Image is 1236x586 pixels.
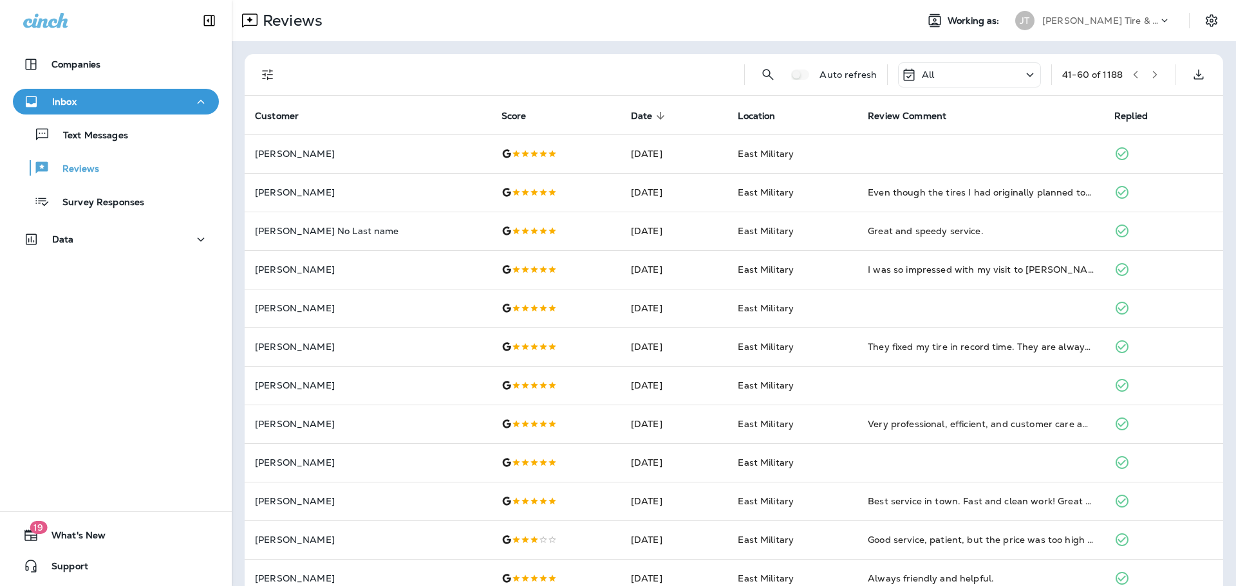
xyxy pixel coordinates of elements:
span: East Military [738,187,794,198]
td: [DATE] [621,443,728,482]
p: All [922,69,934,80]
p: Inbox [52,96,77,107]
div: Best service in town. Fast and clean work! Great bunch of mechanics, technicians, and managers. [868,495,1094,508]
td: [DATE] [621,173,728,212]
span: East Military [738,148,794,160]
p: Auto refresh [819,69,877,80]
p: [PERSON_NAME] [255,264,481,275]
button: Data [13,226,219,252]
p: Reviews [50,163,99,176]
p: [PERSON_NAME] [255,380,481,390]
p: [PERSON_NAME] [255,419,481,429]
div: They fixed my tire in record time. They are always prompt and accommodating. Staff is friendly an... [868,340,1094,353]
button: Inbox [13,89,219,114]
span: East Military [738,495,794,507]
button: Text Messages [13,121,219,148]
p: Survey Responses [50,197,144,209]
span: Customer [255,110,315,122]
td: [DATE] [621,327,728,366]
p: [PERSON_NAME] [255,342,481,352]
span: Date [631,110,669,122]
div: Even though the tires I had originally planned to purpose were gone Brooke helped me find somethi... [868,186,1094,199]
span: East Military [738,225,794,237]
button: Search Reviews [755,62,781,87]
span: Date [631,111,653,122]
button: Companies [13,51,219,77]
td: [DATE] [621,250,728,289]
p: [PERSON_NAME] [255,149,481,159]
span: Support [39,561,88,576]
p: Text Messages [50,130,128,142]
span: Score [501,111,527,122]
p: [PERSON_NAME] [255,303,481,313]
span: East Military [738,572,794,584]
button: Reviews [13,154,219,181]
button: Collapse Sidebar [191,8,227,33]
p: Reviews [257,11,323,30]
p: [PERSON_NAME] No Last name [255,226,481,236]
span: East Military [738,341,794,353]
span: Replied [1114,111,1148,122]
td: [DATE] [621,520,728,559]
p: [PERSON_NAME] Tire & Auto [1042,15,1158,26]
p: [PERSON_NAME] [255,535,481,545]
p: [PERSON_NAME] [255,187,481,197]
span: Customer [255,111,299,122]
div: Good service, patient, but the price was too high for me. $300.00 to install the battery was exce... [868,533,1094,546]
div: JT [1015,11,1035,30]
button: Settings [1200,9,1223,32]
span: East Military [738,418,794,430]
p: [PERSON_NAME] [255,573,481,583]
button: 19What's New [13,522,219,548]
button: Export as CSV [1186,62,1212,87]
span: Review Comment [868,111,946,122]
td: [DATE] [621,134,728,173]
td: [DATE] [621,405,728,443]
p: Companies [51,59,100,69]
span: East Military [738,457,794,468]
span: Location [738,111,775,122]
span: Score [501,110,543,122]
div: I was so impressed with my visit to Jensen Tire. I knew I needed to replace 4 tires. During the a... [868,263,1094,276]
span: Location [738,110,792,122]
span: Replied [1114,110,1165,122]
div: 41 - 60 of 1188 [1062,69,1123,80]
div: Always friendly and helpful. [868,572,1094,585]
span: Review Comment [868,110,963,122]
div: Very professional, efficient, and customer care and advice is top notch. 10/10 would recommend to... [868,417,1094,430]
button: Support [13,553,219,579]
span: East Military [738,264,794,275]
span: Working as: [948,15,1002,26]
td: [DATE] [621,366,728,405]
p: [PERSON_NAME] [255,496,481,506]
p: Data [52,234,74,244]
button: Survey Responses [13,188,219,215]
p: [PERSON_NAME] [255,457,481,468]
span: East Military [738,534,794,545]
td: [DATE] [621,482,728,520]
span: East Military [738,380,794,391]
span: What's New [39,530,106,545]
span: 19 [30,521,47,534]
td: [DATE] [621,289,728,327]
span: East Military [738,302,794,314]
div: Great and speedy service. [868,224,1094,237]
button: Filters [255,62,281,87]
td: [DATE] [621,212,728,250]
